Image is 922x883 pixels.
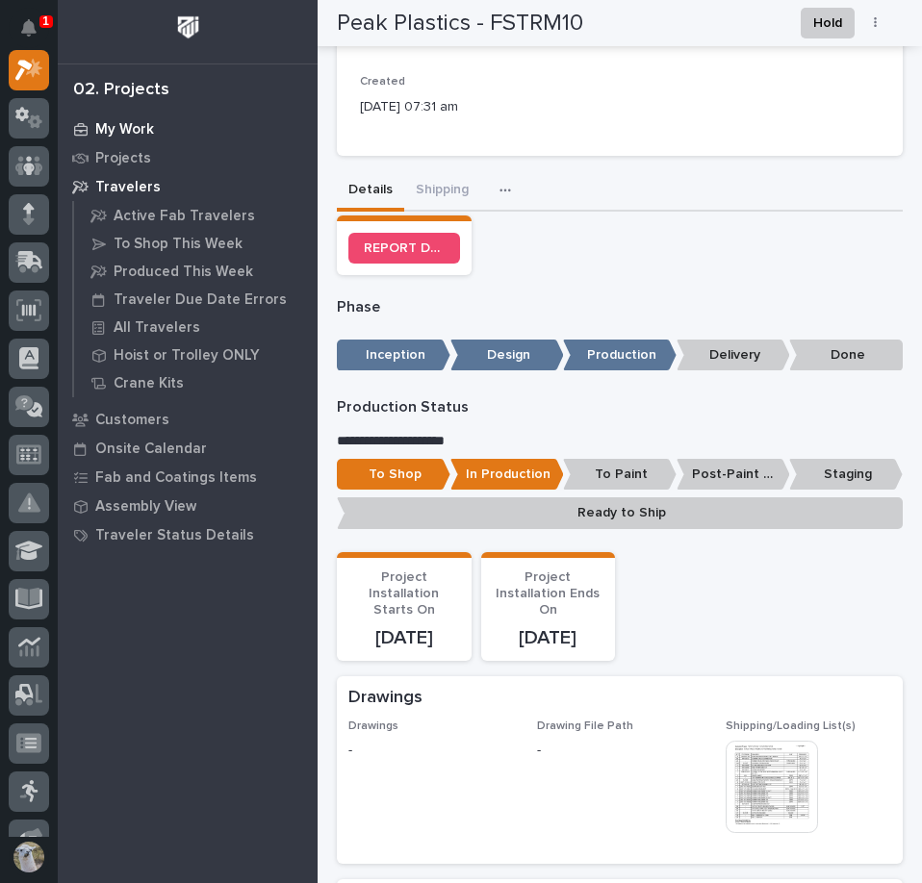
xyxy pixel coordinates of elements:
[114,291,287,309] p: Traveler Due Date Errors
[95,121,154,139] p: My Work
[337,298,903,316] p: Phase
[360,97,574,117] p: [DATE] 07:31 am
[9,8,49,48] button: Notifications
[9,837,49,877] button: users-avatar
[114,347,260,365] p: Hoist or Trolley ONLY
[369,570,439,617] span: Project Installation Starts On
[74,202,318,229] a: Active Fab Travelers
[58,463,318,492] a: Fab and Coatings Items
[95,498,196,516] p: Assembly View
[337,340,450,371] p: Inception
[114,264,253,281] p: Produced This Week
[74,286,318,313] a: Traveler Due Date Errors
[58,143,318,172] a: Projects
[337,171,404,212] button: Details
[677,340,790,371] p: Delivery
[348,688,423,709] h2: Drawings
[95,412,169,429] p: Customers
[95,150,151,167] p: Projects
[337,459,450,491] p: To Shop
[58,434,318,463] a: Onsite Calendar
[58,492,318,520] a: Assembly View
[95,441,207,458] p: Onsite Calendar
[24,19,49,50] div: Notifications1
[337,398,903,416] p: Production Status
[74,314,318,341] a: All Travelers
[73,80,169,101] div: 02. Projects
[170,10,206,45] img: Workspace Logo
[789,459,903,491] p: Staging
[348,720,398,732] span: Drawings
[114,319,200,337] p: All Travelers
[114,375,184,392] p: Crane Kits
[337,10,583,38] h2: Peak Plastics - FSTRM10
[348,741,514,761] p: -
[404,171,480,212] button: Shipping
[58,405,318,434] a: Customers
[74,369,318,396] a: Crane Kits
[801,8,855,38] button: Hold
[348,626,460,649] p: [DATE]
[95,527,254,544] p: Traveler Status Details
[364,241,445,255] span: REPORT DRAWING/DESIGN ISSUE
[496,570,600,617] span: Project Installation Ends On
[450,340,564,371] p: Design
[789,340,903,371] p: Done
[58,520,318,549] a: Traveler Status Details
[74,341,318,368] a: Hoist or Trolley ONLY
[114,236,243,253] p: To Shop This Week
[74,230,318,257] a: To Shop This Week
[726,720,856,732] span: Shipping/Loading List(s)
[360,76,405,88] span: Created
[563,459,677,491] p: To Paint
[114,208,255,225] p: Active Fab Travelers
[537,741,541,761] p: -
[95,469,257,487] p: Fab and Coatings Items
[537,720,633,732] span: Drawing File Path
[677,459,790,491] p: Post-Paint Assembly
[58,172,318,201] a: Travelers
[450,459,564,491] p: In Production
[74,258,318,285] a: Produced This Week
[337,497,903,529] p: Ready to Ship
[58,114,318,143] a: My Work
[813,12,842,35] span: Hold
[348,233,460,264] a: REPORT DRAWING/DESIGN ISSUE
[42,14,49,28] p: 1
[493,626,604,649] p: [DATE]
[95,179,161,196] p: Travelers
[563,340,677,371] p: Production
